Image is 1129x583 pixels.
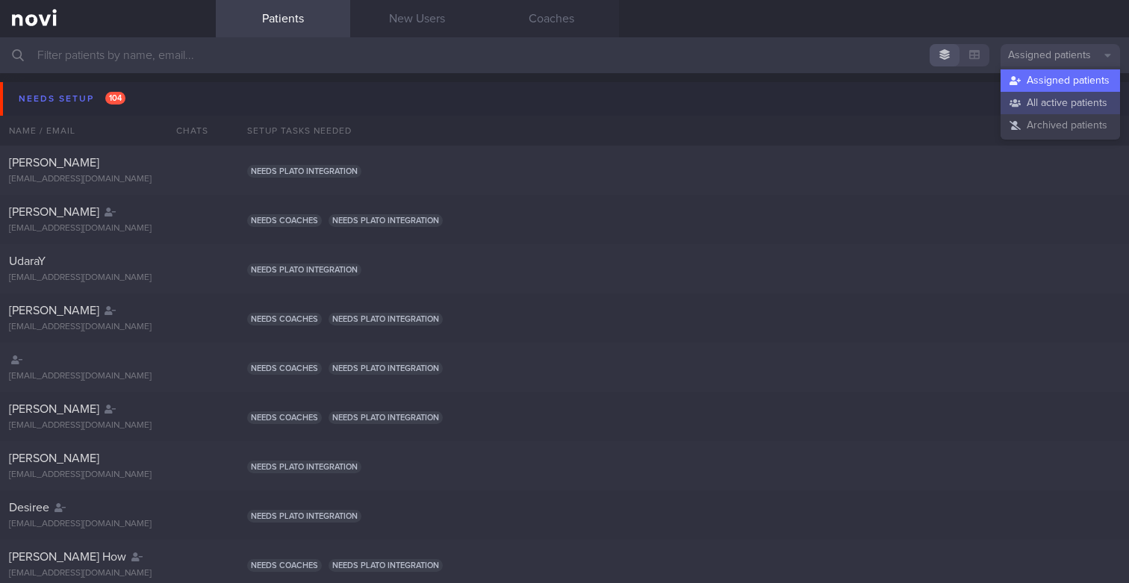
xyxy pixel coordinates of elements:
[247,362,322,375] span: Needs coaches
[247,510,361,523] span: Needs plato integration
[9,255,46,267] span: UdaraY
[9,420,207,431] div: [EMAIL_ADDRESS][DOMAIN_NAME]
[1001,92,1120,114] button: All active patients
[9,157,99,169] span: [PERSON_NAME]
[9,206,99,218] span: [PERSON_NAME]
[247,411,322,424] span: Needs coaches
[9,174,207,185] div: [EMAIL_ADDRESS][DOMAIN_NAME]
[105,92,125,105] span: 104
[9,470,207,481] div: [EMAIL_ADDRESS][DOMAIN_NAME]
[1001,69,1120,92] button: Assigned patients
[247,313,322,325] span: Needs coaches
[15,89,129,109] div: Needs setup
[329,214,443,227] span: Needs plato integration
[247,559,322,572] span: Needs coaches
[9,322,207,333] div: [EMAIL_ADDRESS][DOMAIN_NAME]
[247,461,361,473] span: Needs plato integration
[238,116,1129,146] div: Setup tasks needed
[156,116,216,146] div: Chats
[9,519,207,530] div: [EMAIL_ADDRESS][DOMAIN_NAME]
[9,502,49,514] span: Desiree
[9,568,207,579] div: [EMAIL_ADDRESS][DOMAIN_NAME]
[9,371,207,382] div: [EMAIL_ADDRESS][DOMAIN_NAME]
[9,551,126,563] span: [PERSON_NAME] How
[247,214,322,227] span: Needs coaches
[329,559,443,572] span: Needs plato integration
[9,403,99,415] span: [PERSON_NAME]
[1001,44,1120,66] button: Assigned patients
[9,223,207,234] div: [EMAIL_ADDRESS][DOMAIN_NAME]
[329,411,443,424] span: Needs plato integration
[247,264,361,276] span: Needs plato integration
[9,305,99,317] span: [PERSON_NAME]
[9,452,99,464] span: [PERSON_NAME]
[1001,114,1120,137] button: Archived patients
[9,272,207,284] div: [EMAIL_ADDRESS][DOMAIN_NAME]
[329,313,443,325] span: Needs plato integration
[329,362,443,375] span: Needs plato integration
[247,165,361,178] span: Needs plato integration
